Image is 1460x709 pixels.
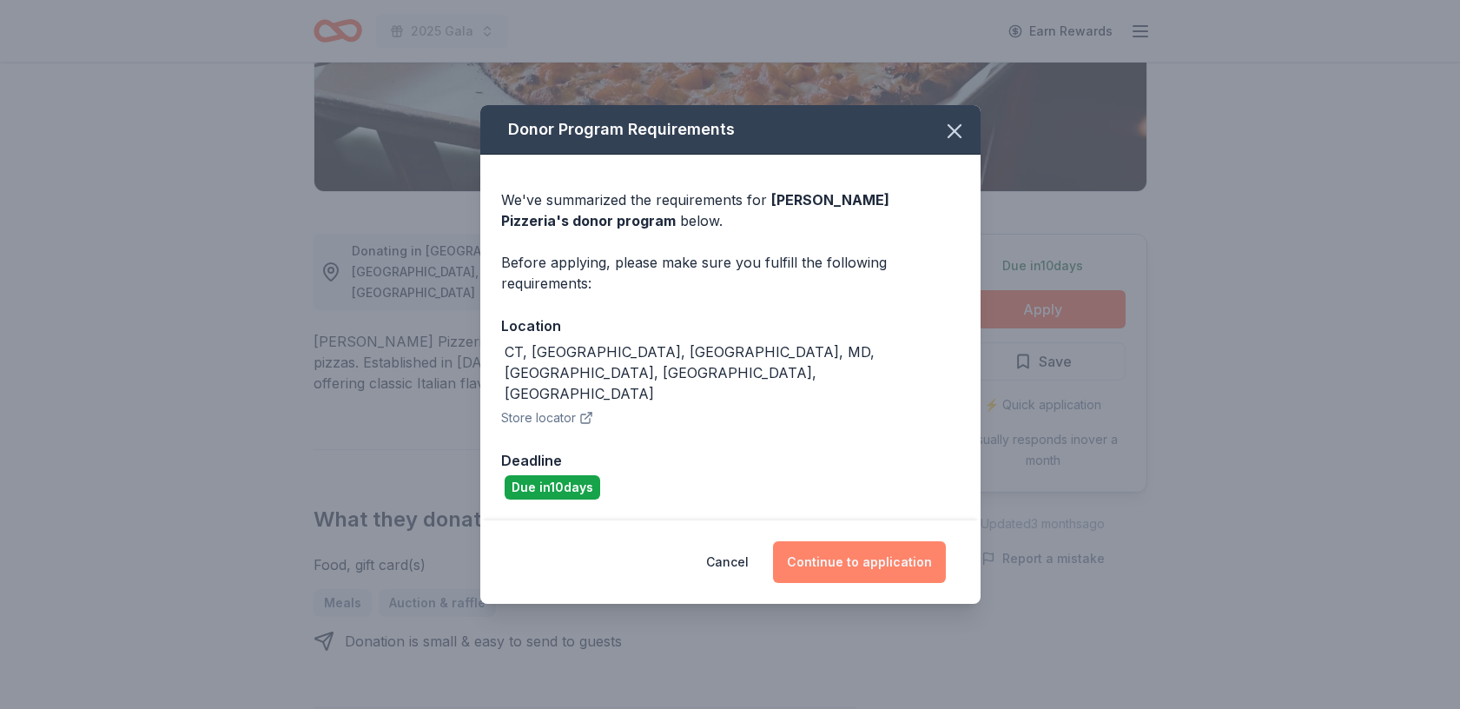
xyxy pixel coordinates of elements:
div: Deadline [501,449,960,472]
div: Due in 10 days [505,475,600,500]
div: Location [501,315,960,337]
div: Before applying, please make sure you fulfill the following requirements: [501,252,960,294]
button: Store locator [501,408,593,428]
button: Continue to application [773,541,946,583]
div: We've summarized the requirements for below. [501,189,960,231]
button: Cancel [706,541,749,583]
div: CT, [GEOGRAPHIC_DATA], [GEOGRAPHIC_DATA], MD, [GEOGRAPHIC_DATA], [GEOGRAPHIC_DATA], [GEOGRAPHIC_D... [505,341,960,404]
div: Donor Program Requirements [480,105,981,155]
